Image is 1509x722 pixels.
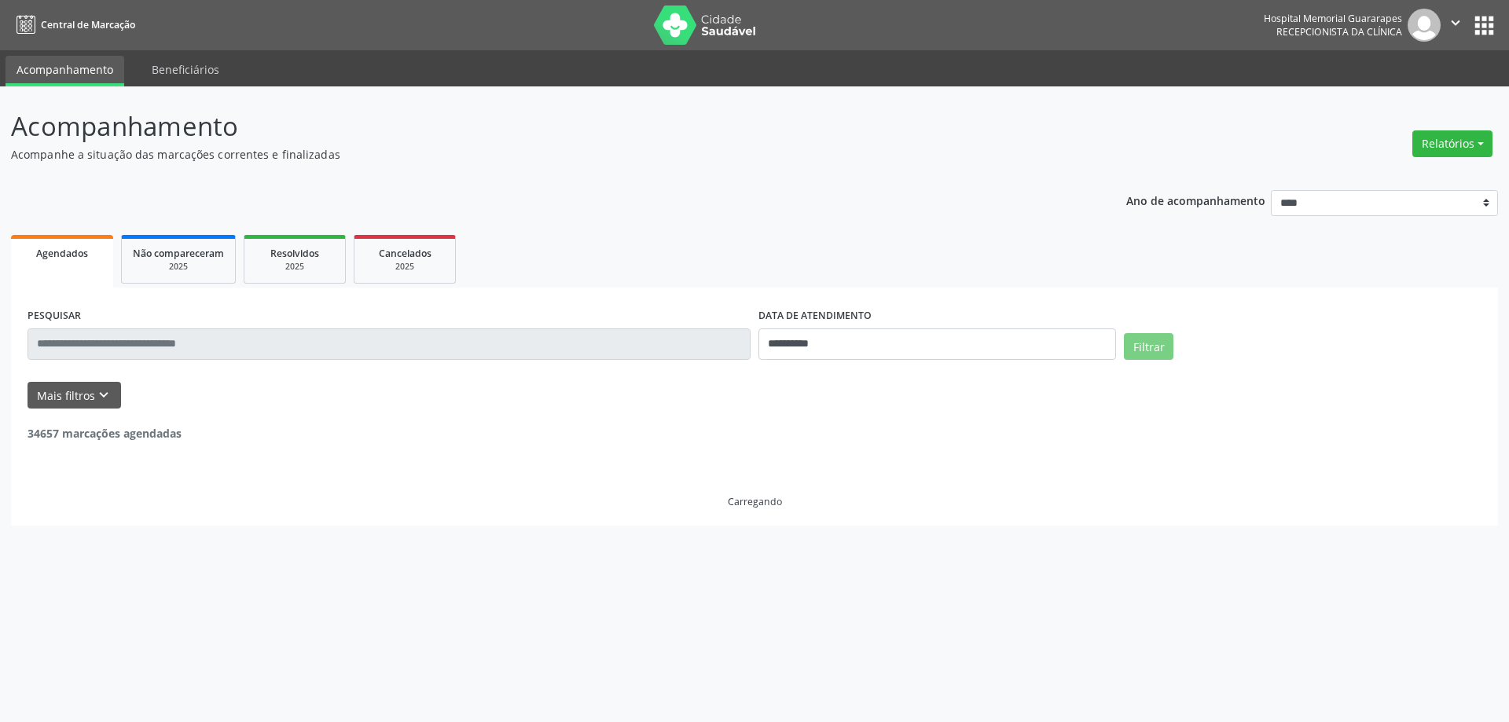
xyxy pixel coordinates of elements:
i:  [1447,14,1464,31]
label: PESQUISAR [28,304,81,328]
p: Acompanhamento [11,107,1052,146]
div: 2025 [133,261,224,273]
p: Ano de acompanhamento [1126,190,1265,210]
div: Hospital Memorial Guararapes [1264,12,1402,25]
a: Beneficiários [141,56,230,83]
span: Cancelados [379,247,431,260]
div: 2025 [255,261,334,273]
button: Relatórios [1412,130,1492,157]
img: img [1408,9,1441,42]
span: Agendados [36,247,88,260]
a: Acompanhamento [6,56,124,86]
i: keyboard_arrow_down [95,387,112,404]
div: 2025 [365,261,444,273]
button: Mais filtroskeyboard_arrow_down [28,382,121,409]
div: Carregando [728,495,782,508]
span: Resolvidos [270,247,319,260]
span: Central de Marcação [41,18,135,31]
label: DATA DE ATENDIMENTO [758,304,872,328]
button: apps [1470,12,1498,39]
span: Recepcionista da clínica [1276,25,1402,38]
button:  [1441,9,1470,42]
strong: 34657 marcações agendadas [28,426,182,441]
a: Central de Marcação [11,12,135,38]
button: Filtrar [1124,333,1173,360]
p: Acompanhe a situação das marcações correntes e finalizadas [11,146,1052,163]
span: Não compareceram [133,247,224,260]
